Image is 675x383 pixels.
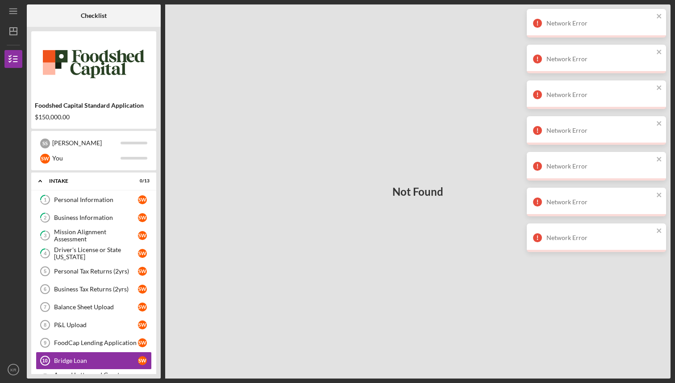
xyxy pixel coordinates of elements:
div: S W [138,356,147,365]
div: [PERSON_NAME] [52,135,121,151]
div: Network Error [546,198,654,206]
div: Balance Sheet Upload [54,303,138,311]
div: Network Error [546,55,654,63]
a: 10Bridge LoanSW [36,352,152,370]
button: KR [4,361,22,379]
a: 3Mission Alignment AssessmentSW [36,227,152,244]
div: S W [138,249,147,258]
div: P&L Upload [54,321,138,328]
a: 8P&L UploadSW [36,316,152,334]
tspan: 2 [44,215,46,221]
tspan: 5 [44,269,46,274]
div: S W [138,267,147,276]
tspan: 4 [44,251,47,257]
button: close [656,84,662,93]
button: close [656,191,662,200]
b: Checklist [81,12,107,19]
a: 9FoodCap Lending ApplicationSW [36,334,152,352]
a: 4Driver's License or State [US_STATE]SW [36,244,152,262]
div: 0 / 13 [133,178,150,184]
div: Network Error [546,127,654,134]
div: S S [40,139,50,148]
div: Network Error [546,91,654,98]
div: S W [138,231,147,240]
button: close [656,227,662,236]
div: S W [138,195,147,204]
div: You [52,151,121,166]
a: 6Business Tax Returns (2yrs)SW [36,280,152,298]
button: close [656,156,662,164]
div: Driver's License or State [US_STATE] [54,246,138,261]
a: 7Balance Sheet UploadSW [36,298,152,316]
tspan: 6 [44,286,46,292]
div: S W [40,154,50,164]
div: S W [138,338,147,347]
a: 1Personal InformationSW [36,191,152,209]
div: Network Error [546,163,654,170]
div: S W [138,303,147,311]
div: Business Tax Returns (2yrs) [54,286,138,293]
img: Product logo [31,36,156,89]
div: FoodCap Lending Application [54,339,138,346]
a: 5Personal Tax Returns (2yrs)SW [36,262,152,280]
tspan: 9 [44,340,46,345]
tspan: 8 [44,322,46,328]
div: Personal Tax Returns (2yrs) [54,268,138,275]
div: Mission Alignment Assessment [54,228,138,243]
a: 2Business InformationSW [36,209,152,227]
div: Intake [49,178,127,184]
tspan: 7 [44,304,46,310]
div: $150,000.00 [35,114,153,121]
button: close [656,48,662,57]
div: S W [138,285,147,294]
div: S W [138,213,147,222]
div: Network Error [546,234,654,241]
tspan: 1 [44,197,46,203]
div: Personal Information [54,196,138,203]
tspan: 10 [42,358,47,363]
div: Foodshed Capital Standard Application [35,102,153,109]
tspan: 3 [44,233,46,239]
div: S W [138,320,147,329]
div: Business Information [54,214,138,221]
div: Network Error [546,20,654,27]
text: KR [10,367,16,372]
h3: Not Found [392,185,443,198]
button: close [656,13,662,21]
button: close [656,120,662,128]
div: Bridge Loan [54,357,138,364]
